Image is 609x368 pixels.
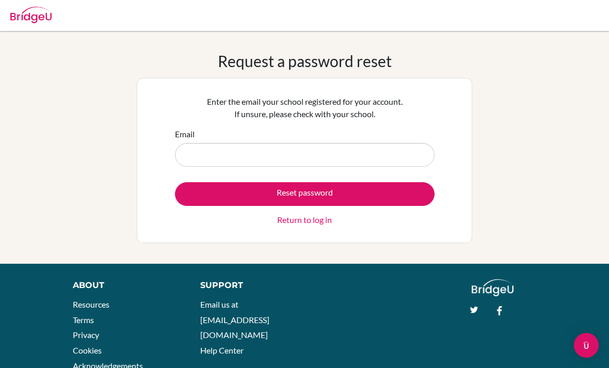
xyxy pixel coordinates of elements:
p: Enter the email your school registered for your account. If unsure, please check with your school. [175,95,435,120]
div: Support [200,279,295,292]
a: Privacy [73,330,99,340]
h1: Request a password reset [218,52,392,70]
a: Email us at [EMAIL_ADDRESS][DOMAIN_NAME] [200,299,269,340]
a: Terms [73,315,94,325]
img: logo_white@2x-f4f0deed5e89b7ecb1c2cc34c3e3d731f90f0f143d5ea2071677605dd97b5244.png [472,279,514,296]
button: Reset password [175,182,435,206]
a: Return to log in [277,214,332,226]
label: Email [175,128,195,140]
img: Bridge-U [10,7,52,23]
a: Resources [73,299,109,309]
a: Cookies [73,345,102,355]
div: About [73,279,177,292]
a: Help Center [200,345,244,355]
div: Open Intercom Messenger [574,333,599,358]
